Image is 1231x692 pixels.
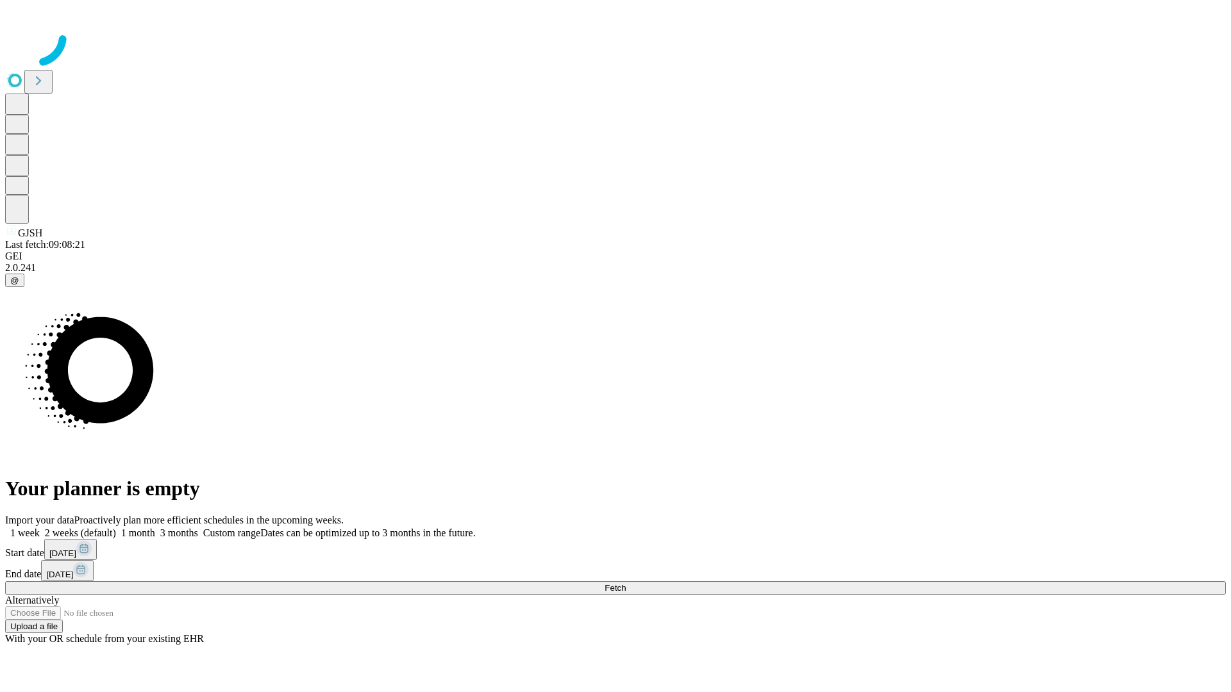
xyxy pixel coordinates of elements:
[5,477,1226,500] h1: Your planner is empty
[5,581,1226,595] button: Fetch
[5,633,204,644] span: With your OR schedule from your existing EHR
[10,527,40,538] span: 1 week
[260,527,475,538] span: Dates can be optimized up to 3 months in the future.
[5,560,1226,581] div: End date
[46,570,73,579] span: [DATE]
[45,527,116,538] span: 2 weeks (default)
[5,539,1226,560] div: Start date
[5,620,63,633] button: Upload a file
[49,548,76,558] span: [DATE]
[203,527,260,538] span: Custom range
[44,539,97,560] button: [DATE]
[605,583,626,593] span: Fetch
[5,262,1226,274] div: 2.0.241
[74,515,344,525] span: Proactively plan more efficient schedules in the upcoming weeks.
[10,276,19,285] span: @
[18,227,42,238] span: GJSH
[5,251,1226,262] div: GEI
[160,527,198,538] span: 3 months
[5,239,85,250] span: Last fetch: 09:08:21
[121,527,155,538] span: 1 month
[5,595,59,605] span: Alternatively
[5,515,74,525] span: Import your data
[5,274,24,287] button: @
[41,560,94,581] button: [DATE]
